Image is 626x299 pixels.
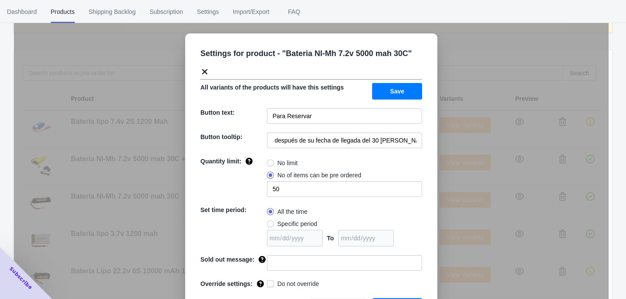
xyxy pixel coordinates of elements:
[7,0,37,23] span: Dashboard
[197,0,219,23] span: Settings
[233,0,270,23] span: Import/Export
[327,235,334,242] span: To
[200,206,246,213] span: Set time period:
[277,279,319,288] span: Do not override
[51,0,75,23] span: Products
[277,171,361,179] span: No of items can be pre ordered
[277,207,307,216] span: All the time
[200,133,242,140] span: Button tooltip:
[200,109,235,116] span: Button text:
[277,159,298,167] span: No limit
[150,0,183,23] span: Subscription
[8,265,34,291] span: Subscribe
[277,219,317,228] span: Specific period
[200,84,344,91] span: All variants of the products will have this settings
[200,158,241,165] span: Quantity limit:
[200,256,254,263] span: Sold out message:
[200,47,412,60] p: Settings for product - " Bateria NI-Mh 7.2v 5000 mah 30C "
[283,0,305,23] span: FAQ
[200,280,253,287] span: Override settings:
[372,83,422,100] button: Save
[390,88,404,95] span: Save
[89,0,136,23] span: Shipping Backlog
